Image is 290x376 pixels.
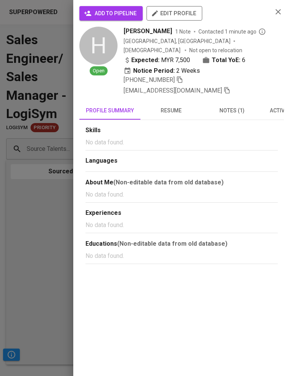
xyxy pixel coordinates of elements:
div: About Me [85,178,278,187]
span: edit profile [153,8,196,18]
span: profile summary [84,106,136,115]
span: Open [90,67,108,75]
p: No data found. [85,138,278,147]
b: (Non-editable data from old database) [113,179,224,186]
span: [DEMOGRAPHIC_DATA] [124,46,182,54]
div: [GEOGRAPHIC_DATA], [GEOGRAPHIC_DATA] [124,37,230,45]
p: No data found. [85,221,278,230]
span: [PERSON_NAME] [124,27,172,36]
b: Notice Period: [133,66,175,75]
p: No data found. [85,190,278,199]
b: (Non-editable data from old database) [117,240,227,247]
div: Skills [85,126,278,135]
p: No data found. [85,251,278,261]
div: Languages [85,157,278,165]
button: add to pipeline [79,6,143,21]
div: Experiences [85,209,278,218]
button: edit profile [147,6,202,21]
div: 2 Weeks [124,66,200,75]
span: notes (1) [206,106,258,115]
b: Expected: [131,56,159,65]
p: Not open to relocation [189,46,242,54]
span: 1 Note [175,28,191,35]
div: H [79,27,118,65]
div: MYR 7,500 [124,56,190,65]
b: Total YoE: [212,56,240,65]
div: Educations [85,239,278,248]
span: 6 [242,56,245,65]
span: add to pipeline [85,9,137,18]
svg: By Malaysia recruiter [258,28,266,35]
span: [PHONE_NUMBER] [124,76,175,83]
span: [EMAIL_ADDRESS][DOMAIN_NAME] [124,87,222,94]
span: Contacted 1 minute ago [198,28,266,35]
a: edit profile [147,10,202,16]
span: resume [145,106,197,115]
